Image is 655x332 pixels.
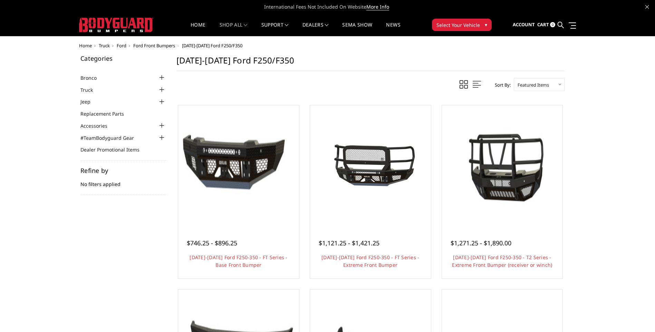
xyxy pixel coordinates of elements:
a: 2023-2026 Ford F250-350 - FT Series - Extreme Front Bumper 2023-2026 Ford F250-350 - FT Series - ... [312,107,429,224]
h5: Categories [80,55,166,61]
a: Accessories [80,122,116,129]
a: Home [79,42,92,49]
span: $746.25 - $896.25 [187,239,237,247]
h5: Refine by [80,167,166,174]
span: [DATE]-[DATE] Ford F250/F350 [182,42,242,49]
a: shop all [220,22,248,36]
span: ▾ [485,21,487,28]
a: Truck [99,42,110,49]
a: [DATE]-[DATE] Ford F250-350 - T2 Series - Extreme Front Bumper (receiver or winch) [452,254,552,268]
h1: [DATE]-[DATE] Ford F250/F350 [176,55,565,71]
a: 2023-2026 Ford F250-350 - T2 Series - Extreme Front Bumper (receiver or winch) 2023-2026 Ford F25... [444,107,561,224]
a: Dealer Promotional Items [80,146,148,153]
label: Sort By: [491,80,511,90]
a: [DATE]-[DATE] Ford F250-350 - FT Series - Base Front Bumper [190,254,287,268]
button: Select Your Vehicle [432,19,492,31]
a: Cart 0 [537,16,555,34]
a: Jeep [80,98,99,105]
span: Select Your Vehicle [436,21,480,29]
a: Ford Front Bumpers [133,42,175,49]
span: 0 [550,22,555,27]
a: Support [261,22,289,36]
a: Home [191,22,205,36]
a: Bronco [80,74,105,81]
span: Cart [537,21,549,28]
a: Replacement Parts [80,110,133,117]
a: Account [513,16,535,34]
span: Account [513,21,535,28]
a: Truck [80,86,102,94]
span: $1,271.25 - $1,890.00 [451,239,511,247]
a: SEMA Show [342,22,372,36]
div: No filters applied [80,167,166,195]
a: [DATE]-[DATE] Ford F250-350 - FT Series - Extreme Front Bumper [321,254,419,268]
a: More Info [366,3,389,10]
a: News [386,22,400,36]
a: #TeamBodyguard Gear [80,134,143,141]
img: 2023-2025 Ford F250-350 - FT Series - Base Front Bumper [180,107,297,224]
a: Dealers [302,22,329,36]
img: BODYGUARD BUMPERS [79,18,153,32]
span: $1,121.25 - $1,421.25 [319,239,379,247]
a: Ford [117,42,126,49]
